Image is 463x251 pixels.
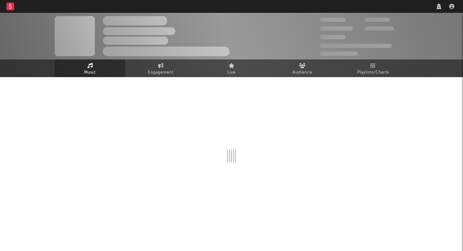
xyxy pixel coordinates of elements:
span: Playlists/Charts [357,69,389,76]
span: 50,000,000 [320,26,353,31]
span: 300,000 [320,18,346,22]
a: Engagement [125,59,196,77]
a: Live [196,59,267,77]
span: 50,000,000 Monthly Listeners [320,44,392,48]
a: Music [55,59,125,77]
a: Playlists/Charts [338,59,408,77]
span: 1,000,000 [364,26,394,31]
span: 100,000 [364,18,390,22]
span: Live [227,69,236,76]
span: Audience [293,69,312,76]
span: Engagement [148,69,174,76]
span: 100,000 [320,35,345,39]
span: Jump Score: 85.0 [320,51,358,56]
a: Audience [267,59,338,77]
span: Music [84,69,96,76]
